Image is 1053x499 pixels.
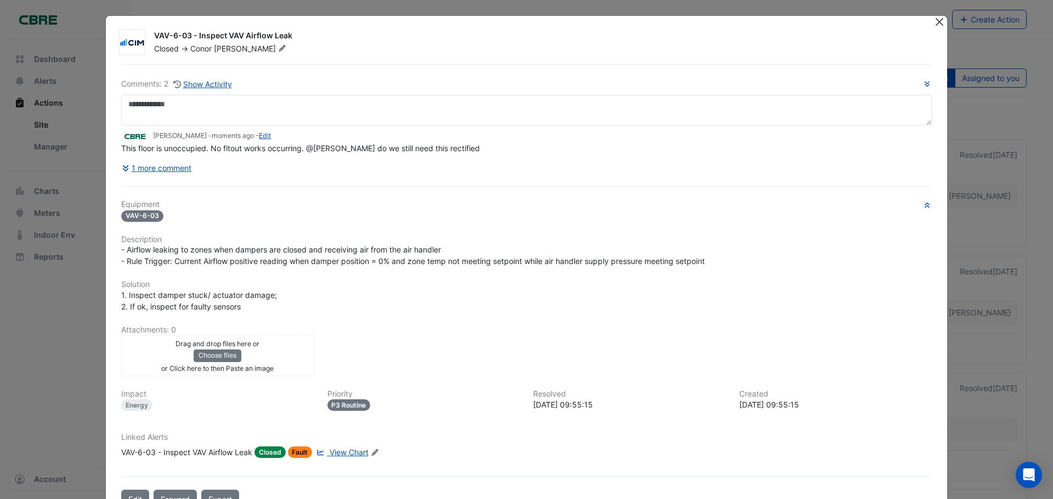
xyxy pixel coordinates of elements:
[314,446,368,458] a: View Chart
[533,399,726,410] div: [DATE] 09:55:15
[214,43,288,54] span: [PERSON_NAME]
[173,78,233,90] button: Show Activity
[121,290,277,311] span: 1. Inspect damper stuck/ actuator damage; 2. If ok, inspect for faulty sensors
[181,44,188,53] span: ->
[121,158,192,177] button: 1 more comment
[371,449,379,457] fa-icon: Edit Linked Alerts
[288,446,313,458] span: Fault
[327,399,371,411] div: P3 Routine
[533,389,726,399] h6: Resolved
[161,364,274,372] small: or Click here to then Paste an image
[933,16,945,27] button: Close
[121,399,152,411] div: Energy
[121,78,233,90] div: Comments: 2
[121,235,932,244] h6: Description
[739,399,932,410] div: [DATE] 09:55:15
[121,245,705,266] span: - Airflow leaking to zones when dampers are closed and receiving air from the air handler - Rule ...
[194,349,241,362] button: Choose files
[121,389,314,399] h6: Impact
[121,446,252,458] div: VAV-6-03 - Inspect VAV Airflow Leak
[120,37,145,48] img: CIM
[259,131,271,140] a: Edit
[121,325,932,335] h6: Attachments: 0
[154,30,921,43] div: VAV-6-03 - Inspect VAV Airflow Leak
[254,446,286,458] span: Closed
[121,433,932,442] h6: Linked Alerts
[153,131,271,141] small: [PERSON_NAME] - -
[154,44,179,53] span: Closed
[175,340,259,348] small: Drag and drop files here or
[121,130,149,142] img: CBRE Charter Hall
[739,389,932,399] h6: Created
[212,131,254,140] span: 2025-09-11 14:23:41
[121,144,480,153] span: This floor is unoccupied. No fitout works occurring. @[PERSON_NAME] do we still need this rectified
[327,389,520,399] h6: Priority
[121,200,932,209] h6: Equipment
[121,210,163,222] span: VAV-6-03
[121,280,932,289] h6: Solution
[190,44,212,53] span: Conor
[330,448,369,457] span: View Chart
[1016,462,1042,488] div: Open Intercom Messenger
